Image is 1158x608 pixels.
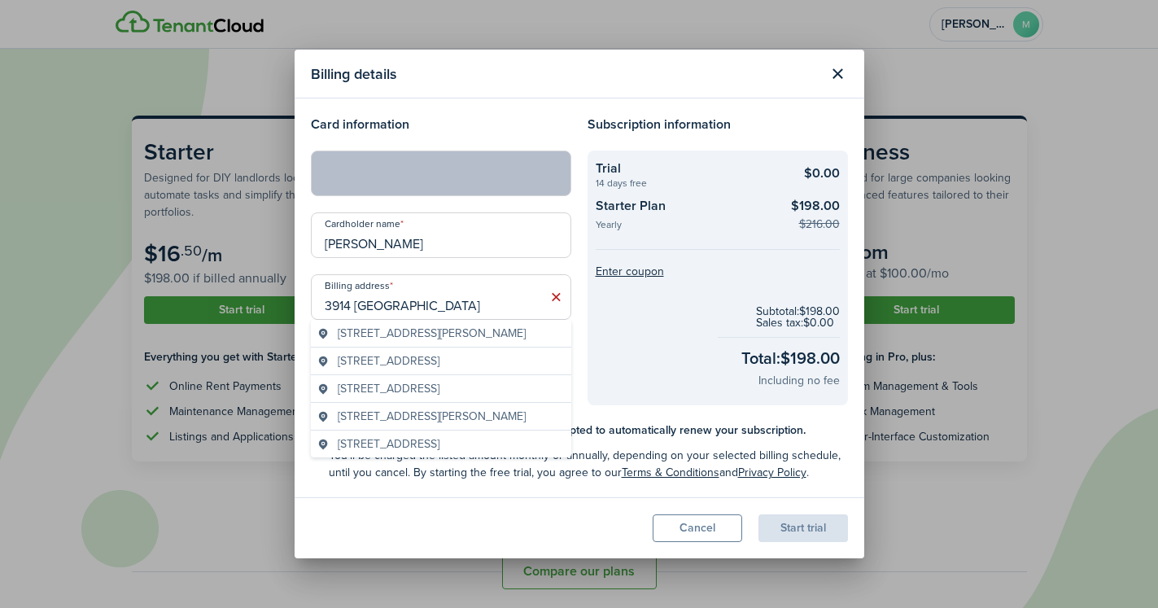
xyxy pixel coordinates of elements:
[338,325,526,342] span: [STREET_ADDRESS][PERSON_NAME]
[311,115,571,134] h4: Card information
[758,372,840,389] checkout-total-secondary: Including no fee
[741,346,840,370] checkout-total-main: Total: $198.00
[799,216,840,233] checkout-summary-item-old-price: $216.00
[596,159,779,178] checkout-summary-item-title: Trial
[311,274,571,320] input: Start typing the address and then select from the dropdown
[338,408,526,425] span: [STREET_ADDRESS][PERSON_NAME]
[311,58,820,90] modal-title: Billing details
[756,317,840,329] checkout-subtotal-item: Sales tax: $0.00
[756,306,840,317] checkout-subtotal-item: Subtotal: $198.00
[596,266,664,278] button: Enter coupon
[824,60,852,88] button: Close modal
[596,220,779,234] checkout-summary-item-description: Yearly
[596,178,779,188] checkout-summary-item-description: 14 days free
[738,464,806,481] a: Privacy Policy
[338,352,439,370] span: [STREET_ADDRESS]
[338,435,439,453] span: [STREET_ADDRESS]
[804,164,840,183] checkout-summary-item-main-price: $0.00
[329,422,848,439] checkout-terms-main: Your payment info is securely stored and encrypted to automatically renew your subscription.
[338,380,439,397] span: [STREET_ADDRESS]
[653,514,742,542] button: Cancel
[588,115,848,134] h4: Subscription information
[596,196,779,220] checkout-summary-item-title: Starter Plan
[791,196,840,216] checkout-summary-item-main-price: $198.00
[622,464,719,481] a: Terms & Conditions
[329,447,848,481] checkout-terms-secondary: You'll be charged the listed amount monthly or annually, depending on your selected billing sched...
[321,166,561,182] iframe: Secure card payment input frame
